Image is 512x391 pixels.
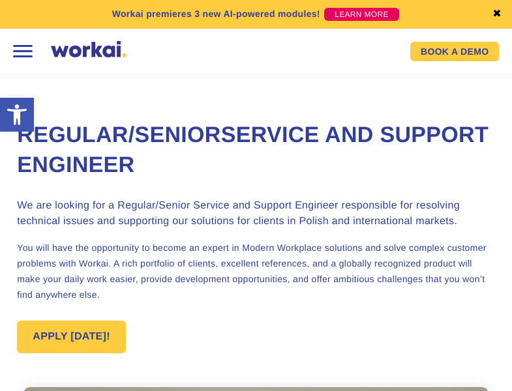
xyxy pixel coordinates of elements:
a: APPLY [DATE]! [17,321,126,353]
a: BOOK A DEMO [410,42,499,61]
span: Service and Support Engineer [17,123,489,177]
h3: We are looking for a Regular/Senior Service and Support Engineer responsible for resolving techni... [17,198,494,229]
a: LEARN MORE [324,8,399,21]
a: ✖ [492,9,502,20]
p: Workai premieres 3 new AI-powered modules! [112,7,320,21]
span: Regular/Senior [17,123,220,147]
span: You will have the opportunity to become an expert in Modern Workplace solutions and solve complex... [17,242,487,300]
